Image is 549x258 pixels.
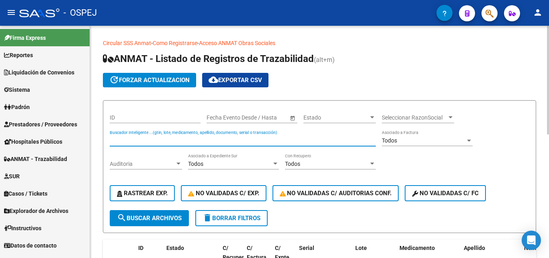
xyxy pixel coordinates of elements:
[166,245,184,251] span: Estado
[110,185,175,201] button: Rastrear Exp.
[110,161,175,167] span: Auditoria
[4,155,67,163] span: ANMAT - Trazabilidad
[103,40,151,46] a: Circular SSS Anmat
[181,185,266,201] button: No Validadas c/ Exp.
[522,231,541,250] div: Open Intercom Messenger
[103,73,196,87] button: forzar actualizacion
[117,213,127,223] mat-icon: search
[117,190,168,197] span: Rastrear Exp.
[109,75,119,85] mat-icon: update
[110,210,189,226] button: Buscar Archivos
[109,76,190,84] span: forzar actualizacion
[6,8,16,17] mat-icon: menu
[209,75,218,85] mat-icon: cloud_download
[4,189,47,198] span: Casos / Tickets
[203,215,260,222] span: Borrar Filtros
[382,114,447,121] span: Seleccionar RazonSocial
[299,245,314,251] span: Serial
[207,114,231,121] input: Start date
[103,39,536,47] p: - -
[138,245,143,251] span: ID
[4,206,68,215] span: Explorador de Archivos
[199,40,275,46] a: Acceso ANMAT Obras Sociales
[202,73,268,87] button: Exportar CSV
[117,215,182,222] span: Buscar Archivos
[64,4,97,22] span: - OSPEJ
[4,224,41,233] span: Instructivos
[412,190,479,197] span: No validadas c/ FC
[303,114,369,121] span: Estado
[382,137,397,144] span: Todos
[355,245,367,251] span: Lote
[209,76,262,84] span: Exportar CSV
[195,210,268,226] button: Borrar Filtros
[275,40,346,46] a: Documentacion trazabilidad
[4,33,46,42] span: Firma Express
[4,51,33,60] span: Reportes
[4,137,62,146] span: Hospitales Públicos
[4,103,30,111] span: Padrón
[103,53,314,64] span: ANMAT - Listado de Registros de Trazabilidad
[405,185,486,201] button: No validadas c/ FC
[272,185,399,201] button: No Validadas c/ Auditorias Conf.
[4,172,20,181] span: SUR
[188,161,203,167] span: Todos
[153,40,197,46] a: Como Registrarse
[464,245,485,251] span: Apellido
[4,68,74,77] span: Liquidación de Convenios
[4,120,77,129] span: Prestadores / Proveedores
[4,85,30,94] span: Sistema
[314,56,335,64] span: (alt+m)
[533,8,543,17] mat-icon: person
[399,245,435,251] span: Medicamento
[238,114,278,121] input: End date
[280,190,392,197] span: No Validadas c/ Auditorias Conf.
[188,190,259,197] span: No Validadas c/ Exp.
[288,114,297,122] button: Open calendar
[4,241,57,250] span: Datos de contacto
[285,161,300,167] span: Todos
[203,213,212,223] mat-icon: delete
